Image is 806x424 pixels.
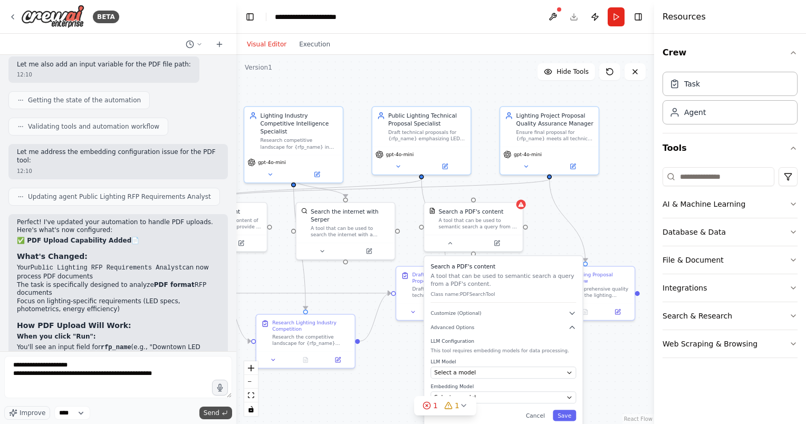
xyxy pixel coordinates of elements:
[17,237,219,245] h2: 📄
[17,333,96,340] strong: When you click "Run":
[434,393,476,401] span: Select a model
[663,218,798,246] button: Database & Data
[183,217,262,230] div: A tool that reads the content of a file. To use this tool, provide a 'file_path' parameter with t...
[272,320,350,332] div: Research Lighting Industry Competition
[17,237,131,244] strong: ✅ PDF Upload Capability Added
[311,208,390,224] div: Search the internet with Serper
[663,68,798,133] div: Crew
[386,151,414,158] span: gpt-4o-mini
[17,252,88,261] strong: What's Changed:
[244,389,258,402] button: fit view
[214,179,553,197] g: Edge from 1aae0f90-c3cb-4805-a783-e577248d197d to 83b7c962-cdf6-4458-a1fe-f4e18566f391
[301,208,308,214] img: SerperDevTool
[663,274,798,302] button: Integrations
[535,266,635,321] div: Finalize Lighting Proposal Quality ReviewConduct comprehensive quality assurance of the lighting ...
[17,61,191,69] p: Let me also add an input variable for the PDF file path:
[663,11,706,23] h4: Resources
[293,38,337,51] button: Execution
[17,297,219,314] li: Focus on lighting-specific requirements (LED specs, photometrics, energy efficiency)
[430,323,576,331] button: Advanced Options
[244,361,258,375] button: zoom in
[244,106,343,183] div: Lighting Industry Competitive Intelligence SpecialistResearch competitive landscape for {rfp_name...
[168,202,267,252] div: FileReadToolRead a file's contentA tool that reads the content of a file. To use this tool, provi...
[17,218,219,235] p: Perfect! I've updated your automation to handle PDF uploads. Here's what's now configured:
[199,407,232,419] button: Send
[500,106,599,175] div: Lighting Project Proposal Quality Assurance ManagerEnsure final proposal for {rfp_name} meets all...
[430,367,576,379] button: Select a model
[556,68,589,76] span: Hide Tools
[430,309,576,317] button: Customize (Optional)
[663,163,798,367] div: Tools
[295,202,395,260] div: SerperDevToolSearch the internet with SerperA tool that can be used to search the internet with a...
[244,402,258,416] button: toggle interactivity
[412,286,490,298] div: Draft a comprehensive technical proposal for {rfp_name} emphasizing LED technology advantages, en...
[28,192,211,201] span: Updating agent Public Lighting RFP Requirements Analyst
[455,400,459,411] span: 1
[31,264,183,272] code: Public Lighting RFP Requirements Analyst
[417,179,449,261] g: Edge from ba83c3b0-fb4b-407e-964a-73a4683df951 to c5883dae-5f36-4085-8249-ca6c1120cc9b
[631,9,646,24] button: Hide right sidebar
[272,334,350,346] div: Research the competitive landscape for {rfp_name} within the public and decorative lighting indus...
[388,129,466,142] div: Draft technical proposals for {rfp_name} emphasizing LED efficiency, photometric performance, sma...
[261,137,338,150] div: Research competitive landscape for {rfp_name} in the public lighting and decorative illumination ...
[218,238,264,248] button: Open in side panel
[360,289,391,345] g: Edge from 7682747b-7edc-40d5-b40f-2667fe19685d to c5883dae-5f36-4085-8249-ca6c1120cc9b
[241,38,293,51] button: Visual Editor
[261,112,338,136] div: Lighting Industry Competitive Intelligence Specialist
[516,112,594,128] div: Lighting Project Proposal Quality Assurance Manager
[430,263,576,271] h3: Search a PDF's content
[258,159,286,166] span: gpt-4o-mini
[28,96,141,104] span: Getting the state of the automation
[429,208,435,214] img: PDFSearchTool
[430,291,576,297] p: Class name: PDFSearchTool
[521,410,550,421] button: Cancel
[347,246,392,256] button: Open in side panel
[663,330,798,358] button: Web Scraping & Browsing
[663,190,798,218] button: AI & Machine Learning
[20,409,45,417] span: Improve
[439,217,518,230] div: A tool that can be used to semantic search a query from a PDF's content.
[684,79,700,89] div: Task
[28,122,159,131] span: Validating tools and automation workflow
[255,314,355,369] div: Research Lighting Industry CompetitionResearch the competitive landscape for {rfp_name} within th...
[439,208,504,216] div: Search a PDF's content
[414,396,476,416] button: 11
[212,380,228,396] button: Click to speak your automation idea
[17,264,219,281] li: Your can now process PDF documents
[290,179,310,309] g: Edge from 680cee40-e614-4fcd-a99a-1c5dd27d330d to 7682747b-7edc-40d5-b40f-2667fe19685d
[430,359,576,365] label: LLM Model
[663,246,798,274] button: File & Document
[516,129,594,142] div: Ensure final proposal for {rfp_name} meets all technical lighting standards, municipal requiremen...
[244,375,258,389] button: zoom out
[183,208,241,216] div: Read a file's content
[396,266,495,321] div: Draft Public Lighting Technical ProposalDraft a comprehensive technical proposal for {rfp_name} e...
[324,355,351,364] button: Open in side panel
[204,409,219,417] span: Send
[430,348,576,354] p: This tool requires embedding models for data processing.
[430,338,576,344] label: LLM Configuration
[244,361,258,416] div: React Flow controls
[430,310,481,316] span: Customize (Optional)
[434,369,476,377] span: Select a model
[154,281,195,288] strong: PDF format
[294,170,340,179] button: Open in side panel
[663,133,798,163] button: Tools
[245,63,272,72] div: Version 1
[474,238,520,248] button: Open in side panel
[424,202,523,252] div: PDFSearchToolSearch a PDF's contentA tool that can be used to semantic search a query from a PDF'...
[624,416,653,422] a: React Flow attribution
[684,107,706,118] div: Agent
[550,162,596,171] button: Open in side panel
[17,321,131,330] strong: How PDF Upload Will Work:
[538,63,595,80] button: Hide Tools
[552,272,630,284] div: Finalize Lighting Proposal Quality Review
[663,302,798,330] button: Search & Research
[181,38,207,51] button: Switch to previous chat
[433,400,438,411] span: 1
[289,355,322,364] button: No output available
[371,106,471,175] div: Public Lighting Technical Proposal SpecialistDraft technical proposals for {rfp_name} emphasizing...
[430,324,474,331] span: Advanced Options
[17,167,219,175] div: 12:10
[514,151,542,158] span: gpt-4o-mini
[17,281,219,297] li: The task is specifically designed to analyze RFP documents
